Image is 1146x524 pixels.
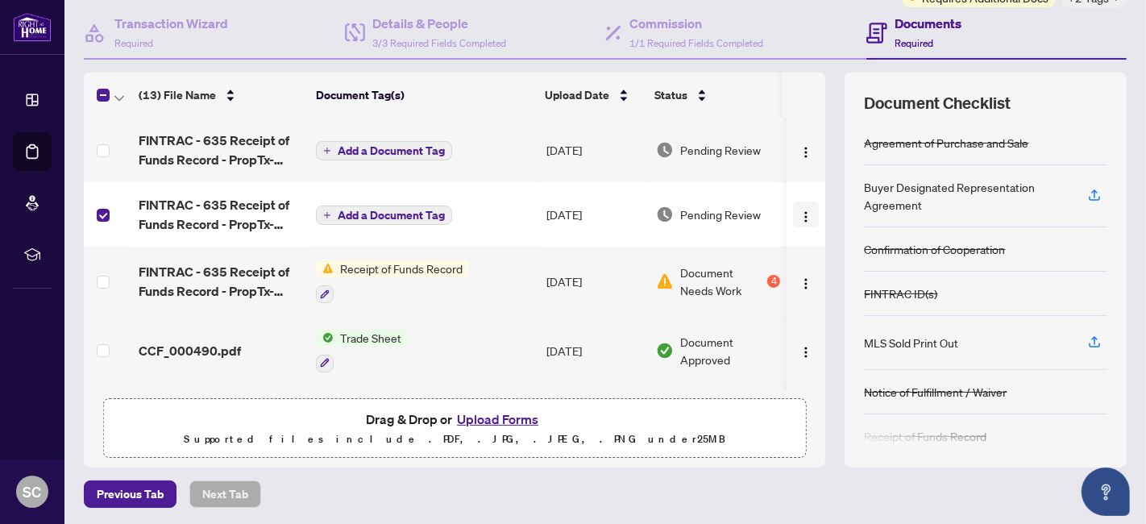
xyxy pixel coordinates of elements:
div: Confirmation of Cooperation [864,240,1005,258]
button: Next Tab [189,480,261,508]
span: (13) File Name [139,86,216,104]
button: Status IconTrade Sheet [316,329,408,372]
th: Upload Date [538,73,648,118]
img: Status Icon [316,260,334,277]
div: Agreement of Purchase and Sale [864,134,1028,152]
td: [DATE] [540,385,650,455]
button: Upload Forms [452,409,543,430]
span: Receipt of Funds Record [334,260,469,277]
img: logo [13,12,52,42]
span: Upload Date [545,86,609,104]
img: Document Status [656,342,674,360]
img: Logo [799,146,812,159]
span: Trade Sheet [334,329,408,347]
div: FINTRAC ID(s) [864,285,937,302]
div: Notice of Fulfillment / Waiver [864,383,1007,401]
button: Logo [793,268,819,294]
span: Previous Tab [97,481,164,507]
button: Add a Document Tag [316,141,452,160]
span: CCF_000490.pdf [139,341,241,360]
div: 4 [767,275,780,288]
span: Pending Review [680,141,761,159]
span: plus [323,211,331,219]
button: Status IconReceipt of Funds Record [316,260,469,303]
button: Previous Tab [84,480,176,508]
th: (13) File Name [132,73,309,118]
img: Document Status [656,206,674,223]
img: Logo [799,277,812,290]
td: [DATE] [540,247,650,316]
img: Logo [799,210,812,223]
span: SC [23,480,42,503]
button: Logo [793,338,819,364]
span: 1/1 Required Fields Completed [629,37,763,49]
span: FINTRAC - 635 Receipt of Funds Record - PropTx-OREA_[DATE] 12_29_36.pdf [139,195,303,234]
div: Buyer Designated Representation Agreement [864,178,1069,214]
h4: Documents [895,14,962,33]
span: Drag & Drop or [366,409,543,430]
td: [DATE] [540,316,650,385]
img: Logo [799,346,812,359]
div: MLS Sold Print Out [864,334,958,351]
h4: Transaction Wizard [114,14,228,33]
span: plus [323,147,331,155]
th: Document Tag(s) [309,73,538,118]
span: Drag & Drop orUpload FormsSupported files include .PDF, .JPG, .JPEG, .PNG under25MB [104,399,805,459]
button: Open asap [1082,468,1130,516]
img: Status Icon [316,329,334,347]
button: Logo [793,137,819,163]
button: Add a Document Tag [316,206,452,225]
span: Document Needs Work [680,264,764,299]
button: Logo [793,202,819,227]
span: Pending Review [680,206,761,223]
span: FINTRAC - 635 Receipt of Funds Record - PropTx-OREA_[DATE] 08_26_18.pdf [139,262,303,301]
span: Required [895,37,934,49]
h4: Commission [629,14,763,33]
th: Status [648,73,785,118]
span: FINTRAC - 635 Receipt of Funds Record - PropTx-OREA_[DATE] 12_33_35.pdf [139,131,303,169]
td: [DATE] [540,182,650,247]
button: Add a Document Tag [316,140,452,161]
span: Document Approved [680,333,780,368]
span: Required [114,37,153,49]
p: Supported files include .PDF, .JPG, .JPEG, .PNG under 25 MB [114,430,795,449]
span: Document Checklist [864,92,1011,114]
img: Document Status [656,272,674,290]
img: Document Status [656,141,674,159]
button: Add a Document Tag [316,205,452,226]
span: Add a Document Tag [338,210,445,221]
span: Status [654,86,687,104]
h4: Details & People [373,14,507,33]
span: Add a Document Tag [338,145,445,156]
td: [DATE] [540,118,650,182]
span: 3/3 Required Fields Completed [373,37,507,49]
